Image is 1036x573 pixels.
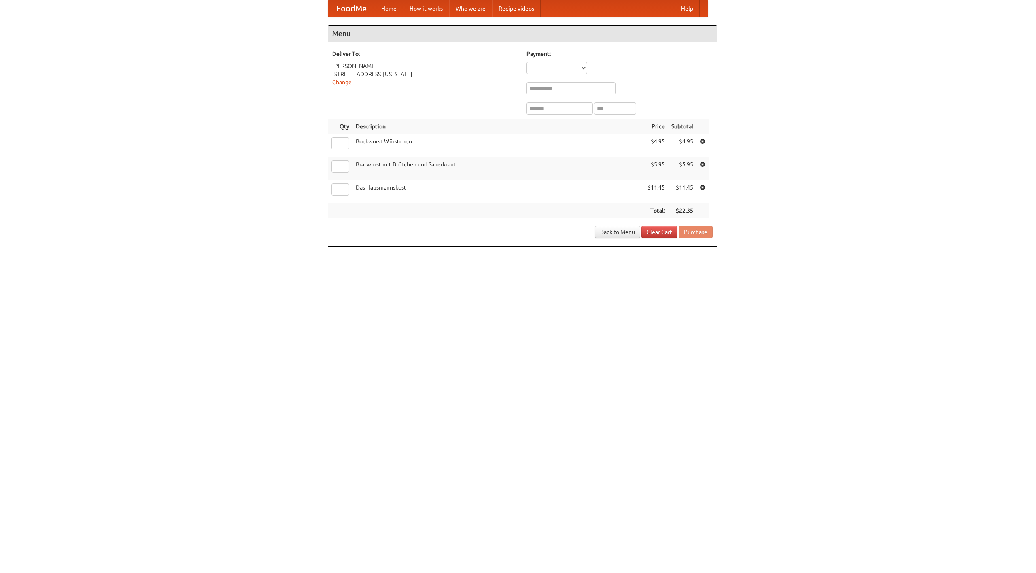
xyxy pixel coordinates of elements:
[644,203,668,218] th: Total:
[644,134,668,157] td: $4.95
[328,0,375,17] a: FoodMe
[332,70,518,78] div: [STREET_ADDRESS][US_STATE]
[679,226,713,238] button: Purchase
[668,180,696,203] td: $11.45
[332,62,518,70] div: [PERSON_NAME]
[332,50,518,58] h5: Deliver To:
[644,180,668,203] td: $11.45
[668,157,696,180] td: $5.95
[644,119,668,134] th: Price
[492,0,541,17] a: Recipe videos
[332,79,352,85] a: Change
[449,0,492,17] a: Who we are
[352,134,644,157] td: Bockwurst Würstchen
[352,180,644,203] td: Das Hausmannskost
[328,26,717,42] h4: Menu
[526,50,713,58] h5: Payment:
[375,0,403,17] a: Home
[403,0,449,17] a: How it works
[328,119,352,134] th: Qty
[352,157,644,180] td: Bratwurst mit Brötchen und Sauerkraut
[668,119,696,134] th: Subtotal
[668,203,696,218] th: $22.35
[668,134,696,157] td: $4.95
[595,226,640,238] a: Back to Menu
[675,0,700,17] a: Help
[644,157,668,180] td: $5.95
[641,226,677,238] a: Clear Cart
[352,119,644,134] th: Description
